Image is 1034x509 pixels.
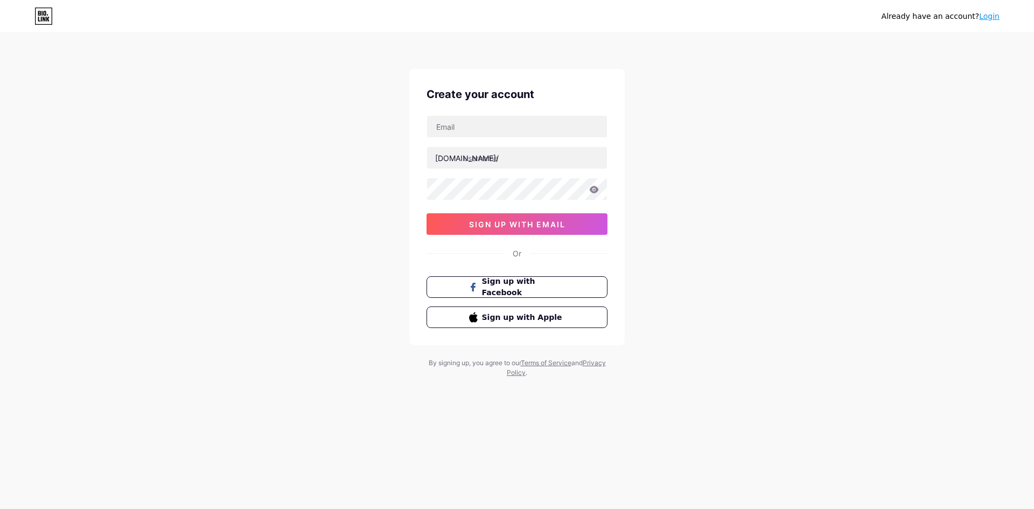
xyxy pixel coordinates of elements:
button: Sign up with Apple [427,306,607,328]
span: Sign up with Apple [482,312,565,323]
a: Login [979,12,1000,20]
div: By signing up, you agree to our and . [425,358,609,378]
button: Sign up with Facebook [427,276,607,298]
input: Email [427,116,607,137]
span: sign up with email [469,220,565,229]
span: Sign up with Facebook [482,276,565,298]
div: Already have an account? [882,11,1000,22]
div: [DOMAIN_NAME]/ [435,152,499,164]
div: Or [513,248,521,259]
button: sign up with email [427,213,607,235]
div: Create your account [427,86,607,102]
a: Terms of Service [521,359,571,367]
input: username [427,147,607,169]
